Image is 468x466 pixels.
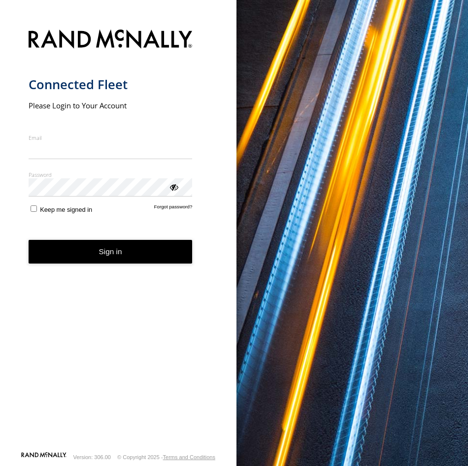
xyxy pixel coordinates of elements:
div: ViewPassword [168,182,178,192]
label: Password [29,171,193,178]
h1: Connected Fleet [29,76,193,93]
div: © Copyright 2025 - [117,454,215,460]
a: Visit our Website [21,452,67,462]
form: main [29,24,208,452]
label: Email [29,134,193,141]
button: Sign in [29,240,193,264]
span: Keep me signed in [40,206,92,213]
input: Keep me signed in [31,205,37,212]
img: Rand McNally [29,28,193,53]
a: Forgot password? [154,204,193,213]
h2: Please Login to Your Account [29,100,193,110]
a: Terms and Conditions [163,454,215,460]
div: Version: 306.00 [73,454,111,460]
